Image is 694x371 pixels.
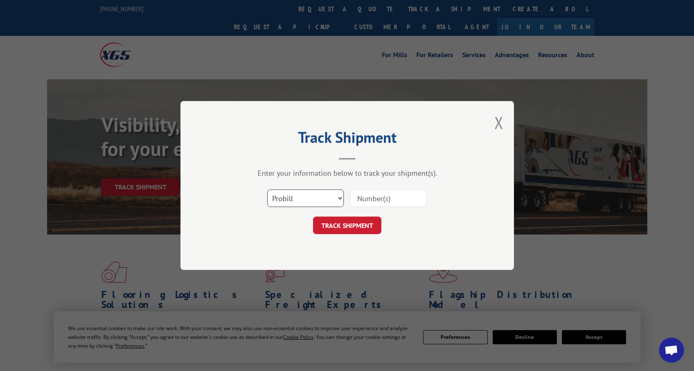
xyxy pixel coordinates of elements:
h2: Track Shipment [222,131,472,147]
button: TRACK SHIPMENT [313,217,381,234]
button: Close modal [494,111,504,134]
div: Enter your information below to track your shipment(s). [222,168,472,178]
input: Number(s) [350,189,427,207]
div: Open chat [659,338,684,363]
